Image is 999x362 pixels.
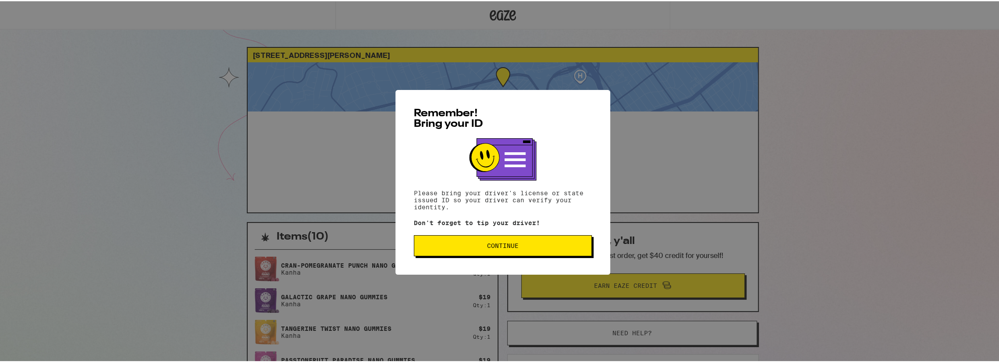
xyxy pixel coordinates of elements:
[5,6,63,13] span: Hi. Need any help?
[414,234,592,255] button: Continue
[414,218,592,225] p: Don't forget to tip your driver!
[487,241,519,247] span: Continue
[414,188,592,209] p: Please bring your driver's license or state issued ID so your driver can verify your identity.
[414,107,483,128] span: Remember! Bring your ID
